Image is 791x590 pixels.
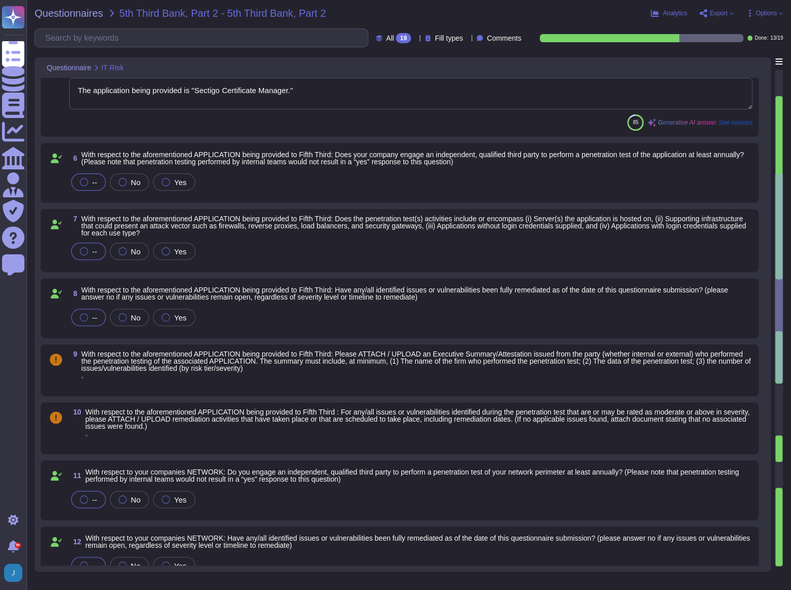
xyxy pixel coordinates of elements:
[69,408,81,416] span: 10
[69,350,77,358] span: 9
[710,10,727,16] span: Export
[47,64,91,71] span: Questionnaire
[174,178,186,187] span: Yes
[131,178,140,187] span: No
[174,562,186,570] span: Yes
[435,35,463,42] span: Fill types
[85,534,750,549] span: With respect to your companies NETWORK: Have any/all identified issues or vulnerabilities been fu...
[81,151,744,166] span: With respect to the aforementioned APPLICATION being provided to Fifth Third: Does your company e...
[386,35,394,42] span: All
[92,178,97,187] span: --
[131,247,140,256] span: No
[2,562,30,584] button: user
[69,472,81,479] span: 11
[92,313,97,322] span: --
[85,408,750,430] span: With respect to the aforementioned APPLICATION being provided to Fifth Third : For any/all issues...
[81,286,728,301] span: With respect to the aforementioned APPLICATION being provided to Fifth Third: Have any/all identi...
[663,10,687,16] span: Analytics
[658,120,716,126] span: Generative AI answer
[131,562,140,570] span: No
[81,215,746,237] span: With respect to the aforementioned APPLICATION being provided to Fifth Third: Does the penetratio...
[40,29,368,47] input: Search by keywords
[770,36,783,41] span: 13 / 19
[69,155,77,162] span: 6
[174,495,186,504] span: Yes
[174,247,186,256] span: Yes
[69,78,752,109] textarea: The application being provided is "Sectigo Certificate Manager."
[718,120,752,126] span: See sources
[756,10,777,16] span: Options
[69,290,77,297] span: 8
[69,215,77,222] span: 7
[35,8,103,18] span: Questionnaires
[396,33,411,43] div: 19
[69,538,81,545] span: 12
[92,495,97,504] span: --
[651,9,687,17] button: Analytics
[633,120,638,125] span: 85
[131,495,140,504] span: No
[120,8,326,18] span: 5th Third Bank, Part 2 - 5th Third Bank, Part 2
[4,564,22,582] img: user
[174,313,186,322] span: Yes
[92,247,97,256] span: --
[92,562,97,570] span: --
[101,64,124,71] span: IT RIsk
[487,35,521,42] span: Comments
[81,350,751,372] span: With respect to the aforementioned APPLICATION being provided to Fifth Third: Please ATTACH / UPL...
[754,36,768,41] span: Done:
[15,542,21,548] div: 9+
[131,313,140,322] span: No
[85,468,739,483] span: With respect to your companies NETWORK: Do you engage an independent, qualified third party to pe...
